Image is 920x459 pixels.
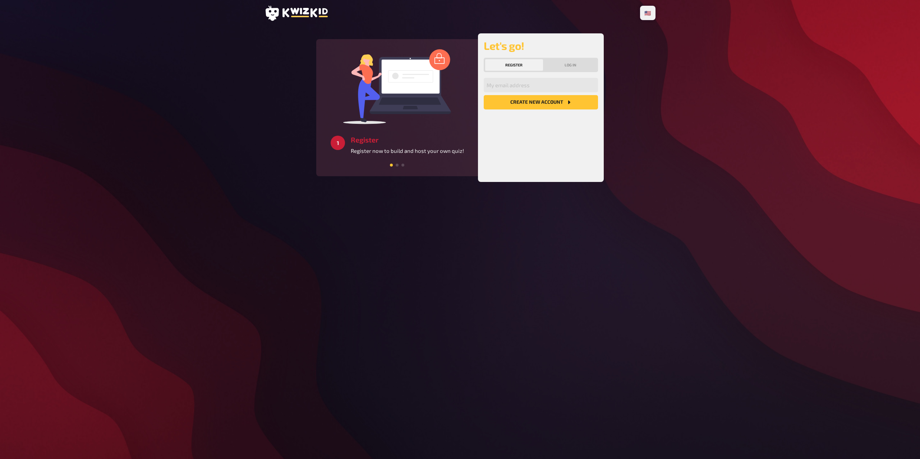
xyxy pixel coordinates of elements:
[484,78,598,92] input: My email address
[641,7,654,19] li: 🇺🇸
[343,49,451,124] img: log in
[484,95,598,109] button: Create new account
[484,39,598,52] h2: Let's go!
[485,59,543,71] button: Register
[351,147,464,155] p: Register now to build and host your own quiz!
[351,136,464,144] h3: Register
[544,59,597,71] button: Log in
[331,136,345,150] div: 1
